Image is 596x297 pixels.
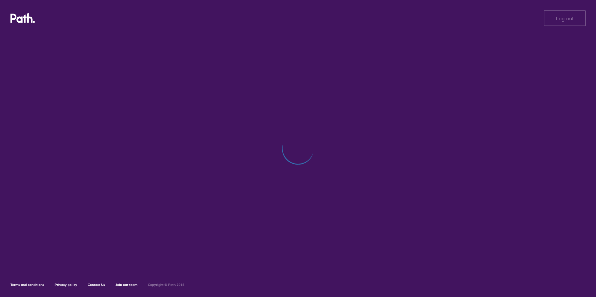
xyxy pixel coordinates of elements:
[115,283,137,287] a: Join our team
[55,283,77,287] a: Privacy policy
[88,283,105,287] a: Contact Us
[556,15,574,21] span: Log out
[148,283,184,287] h6: Copyright © Path 2018
[10,283,44,287] a: Terms and conditions
[544,10,586,26] button: Log out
